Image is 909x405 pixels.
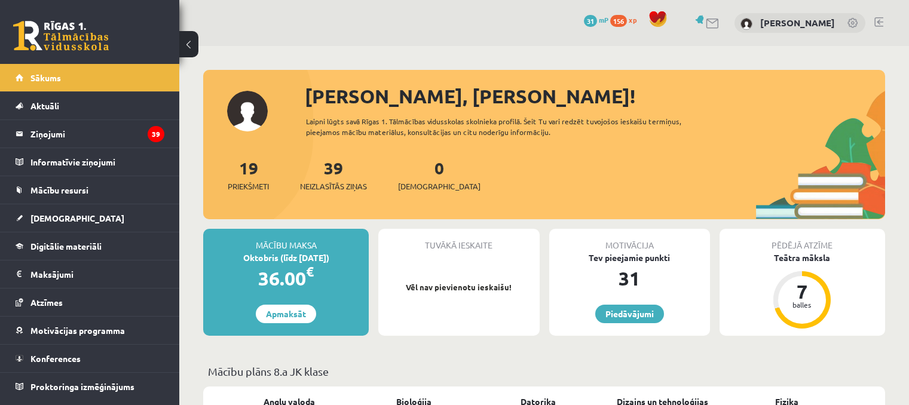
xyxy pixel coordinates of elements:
[16,317,164,344] a: Motivācijas programma
[30,72,61,83] span: Sākums
[610,15,627,27] span: 156
[16,148,164,176] a: Informatīvie ziņojumi
[30,297,63,308] span: Atzīmes
[784,301,820,308] div: balles
[30,148,164,176] legend: Informatīvie ziņojumi
[30,213,124,223] span: [DEMOGRAPHIC_DATA]
[203,251,369,264] div: Oktobris (līdz [DATE])
[306,116,715,137] div: Laipni lūgts savā Rīgas 1. Tālmācības vidusskolas skolnieka profilā. Šeit Tu vari redzēt tuvojošo...
[203,229,369,251] div: Mācību maksa
[30,100,59,111] span: Aktuāli
[584,15,608,24] a: 31 mP
[30,353,81,364] span: Konferences
[740,18,752,30] img: Jānis Salmiņš
[306,263,314,280] span: €
[720,251,885,264] div: Teātra māksla
[610,15,642,24] a: 156 xp
[300,157,367,192] a: 39Neizlasītās ziņas
[30,325,125,336] span: Motivācijas programma
[203,264,369,293] div: 36.00
[16,289,164,316] a: Atzīmes
[30,241,102,251] span: Digitālie materiāli
[784,282,820,301] div: 7
[595,305,664,323] a: Piedāvājumi
[30,260,164,288] legend: Maksājumi
[549,264,710,293] div: 31
[584,15,597,27] span: 31
[16,345,164,372] a: Konferences
[30,185,88,195] span: Mācību resursi
[760,17,835,29] a: [PERSON_NAME]
[16,232,164,260] a: Digitālie materiāli
[16,64,164,91] a: Sākums
[13,21,109,51] a: Rīgas 1. Tālmācības vidusskola
[30,381,134,392] span: Proktoringa izmēģinājums
[16,204,164,232] a: [DEMOGRAPHIC_DATA]
[629,15,636,24] span: xp
[208,363,880,379] p: Mācību plāns 8.a JK klase
[256,305,316,323] a: Apmaksāt
[16,92,164,119] a: Aktuāli
[16,373,164,400] a: Proktoringa izmēģinājums
[300,180,367,192] span: Neizlasītās ziņas
[16,260,164,288] a: Maksājumi
[720,229,885,251] div: Pēdējā atzīme
[228,180,269,192] span: Priekšmeti
[30,120,164,148] legend: Ziņojumi
[305,82,885,111] div: [PERSON_NAME], [PERSON_NAME]!
[16,120,164,148] a: Ziņojumi39
[148,126,164,142] i: 39
[599,15,608,24] span: mP
[720,251,885,330] a: Teātra māksla 7 balles
[228,157,269,192] a: 19Priekšmeti
[378,229,539,251] div: Tuvākā ieskaite
[16,176,164,204] a: Mācību resursi
[398,180,480,192] span: [DEMOGRAPHIC_DATA]
[549,229,710,251] div: Motivācija
[398,157,480,192] a: 0[DEMOGRAPHIC_DATA]
[549,251,710,264] div: Tev pieejamie punkti
[384,281,533,293] p: Vēl nav pievienotu ieskaišu!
